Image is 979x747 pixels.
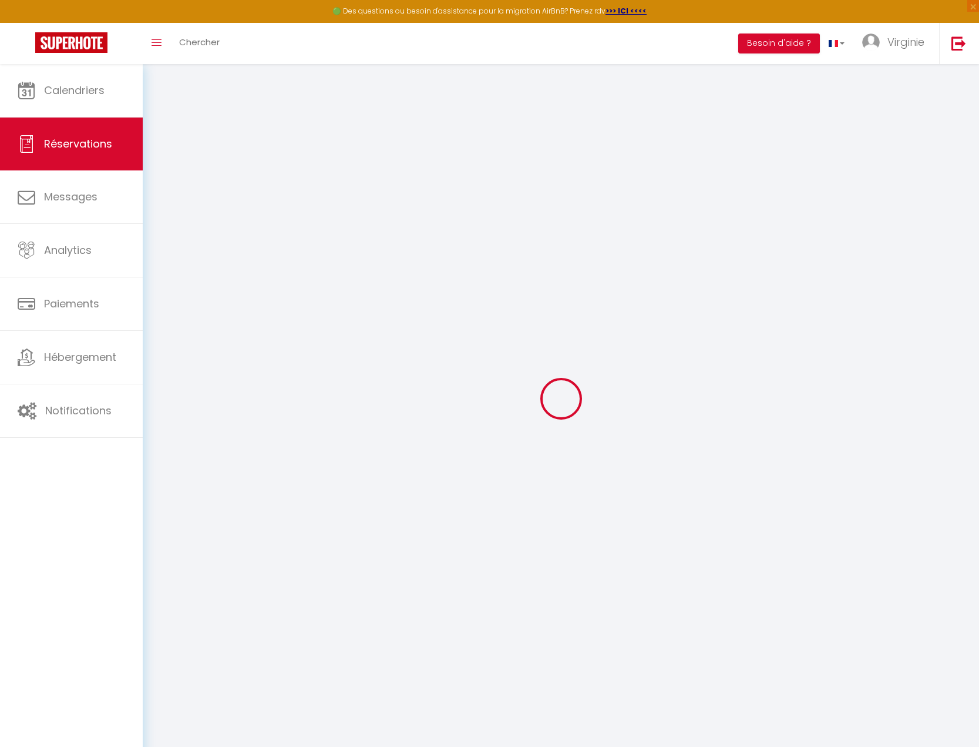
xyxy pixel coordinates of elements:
span: Notifications [45,403,112,418]
span: Calendriers [44,83,105,98]
span: Paiements [44,296,99,311]
a: >>> ICI <<<< [605,6,647,16]
span: Chercher [179,36,220,48]
img: Super Booking [35,32,107,53]
img: logout [951,36,966,51]
span: Hébergement [44,350,116,364]
img: ... [862,34,880,51]
a: ... Virginie [853,23,939,64]
span: Analytics [44,243,92,257]
a: Chercher [170,23,228,64]
span: Virginie [887,35,924,49]
span: Messages [44,189,97,204]
button: Besoin d'aide ? [738,34,820,53]
span: Réservations [44,136,112,151]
